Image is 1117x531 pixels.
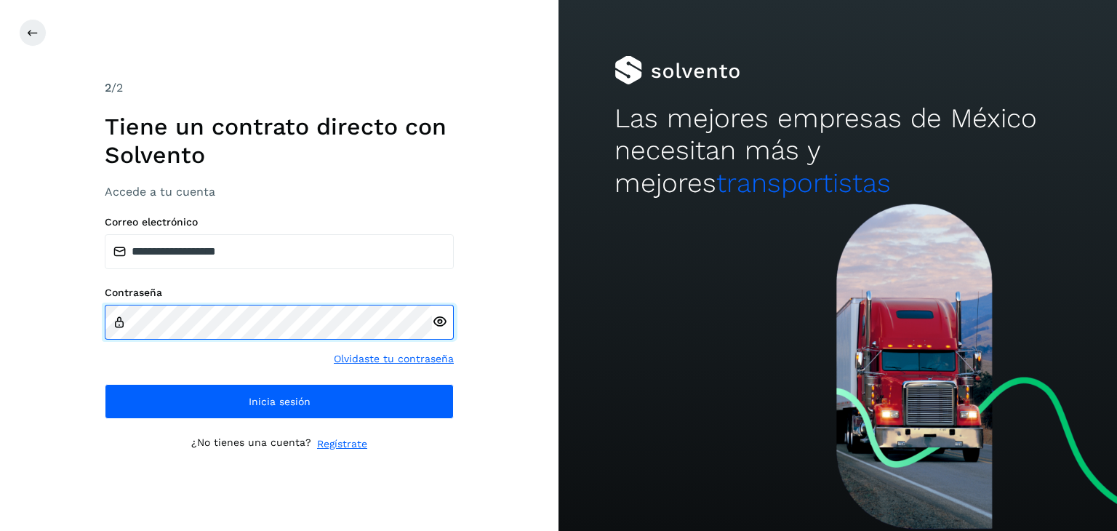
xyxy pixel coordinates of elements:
[334,351,454,367] a: Olvidaste tu contraseña
[105,79,454,97] div: /2
[105,216,454,228] label: Correo electrónico
[105,384,454,419] button: Inicia sesión
[105,81,111,95] span: 2
[191,436,311,452] p: ¿No tienes una cuenta?
[105,185,454,199] h3: Accede a tu cuenta
[716,167,891,199] span: transportistas
[614,103,1061,199] h2: Las mejores empresas de México necesitan más y mejores
[249,396,311,407] span: Inicia sesión
[317,436,367,452] a: Regístrate
[105,113,454,169] h1: Tiene un contrato directo con Solvento
[105,287,454,299] label: Contraseña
